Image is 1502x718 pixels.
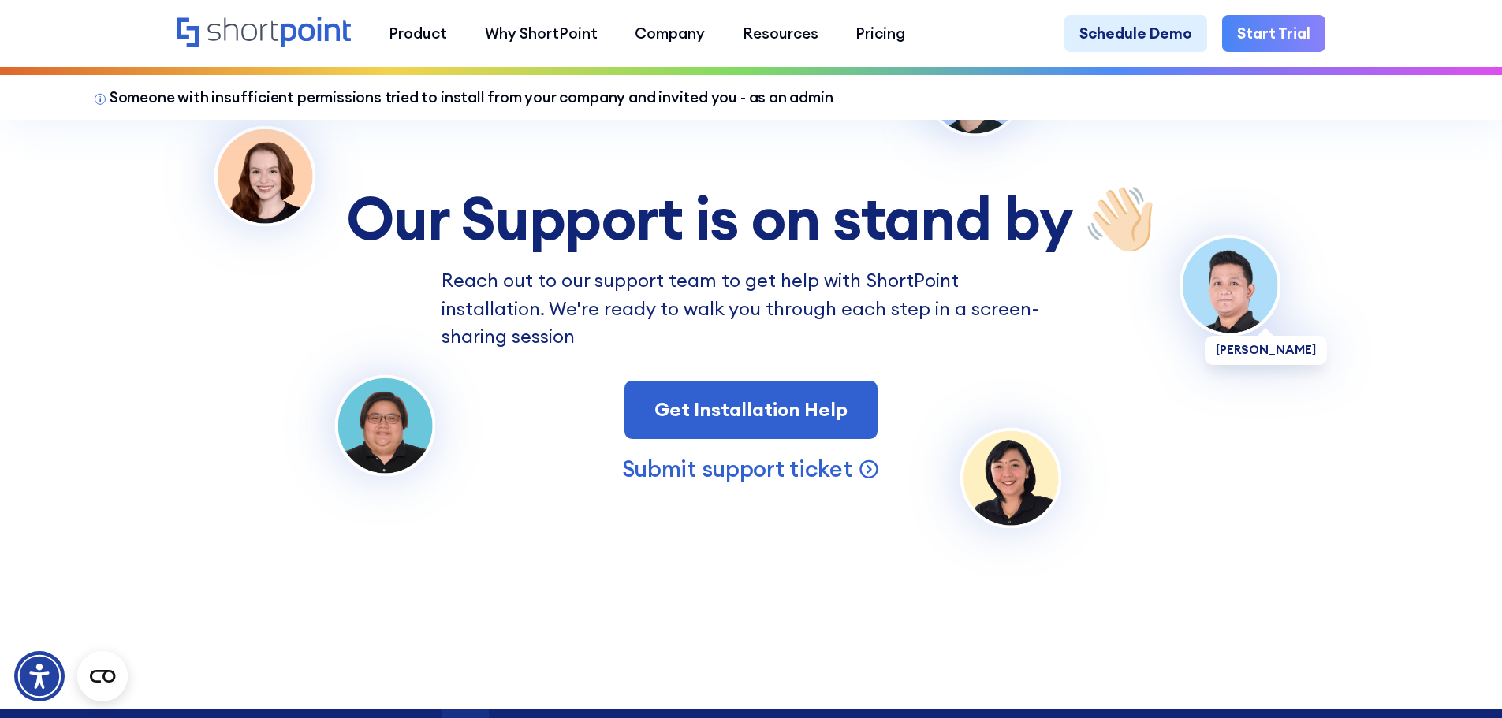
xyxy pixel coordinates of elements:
[466,15,617,53] a: Why ShortPoint
[635,22,705,45] div: Company
[370,15,466,53] a: Product
[442,266,1061,351] p: Reach out to our support team to get help with ShortPoint installation. We're ready to walk you t...
[177,17,351,50] a: Home
[14,651,65,701] div: Accessibility Menu
[616,15,724,53] a: Company
[389,22,447,45] div: Product
[485,22,598,45] div: Why ShortPoint
[743,22,818,45] div: Resources
[724,15,837,53] a: Resources
[1423,642,1502,718] iframe: Chat Widget
[77,651,128,701] button: Open CMP widget
[837,15,925,53] a: Pricing
[110,87,833,106] a: Someone with insufficient permissions tried to install from your company and invited you - as an ...
[622,454,881,483] a: Submit support ticket
[1064,15,1207,53] a: Schedule Demo
[1222,15,1325,53] a: Start Trial
[177,185,1325,251] h2: Our Support is on stand by 👋🏻
[624,381,878,439] a: Get Installation Help
[622,454,852,483] p: Submit support ticket
[855,22,905,45] div: Pricing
